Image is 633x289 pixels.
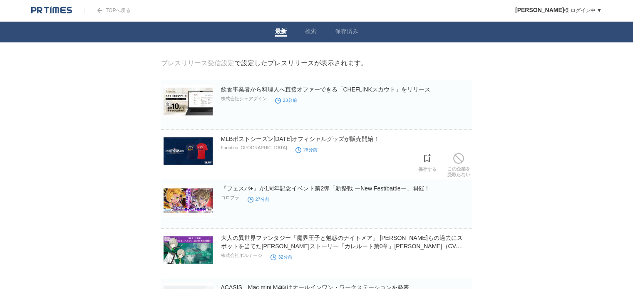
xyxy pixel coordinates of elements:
[31,6,72,15] img: logo.png
[164,85,213,118] img: 飲食事業者から料理人へ直接オファーできる「CHEFLINKスカウト」をリリース
[335,28,358,37] a: 保存済み
[515,7,602,13] a: [PERSON_NAME]様 ログイン中 ▼
[161,59,367,68] div: で設定したプレスリリースが表示されます。
[164,135,213,167] img: MLBポストシーズン2025オフィシャルグッズが販売開始！
[221,195,239,201] p: コロプラ
[275,28,287,37] a: 最新
[161,59,234,67] a: プレスリリース受信設定
[447,151,470,178] a: この企業を受取らない
[221,185,430,192] a: 『フェスバ+』が1周年記念イベント第2弾「新祭戦 ーNew Festibattleー」開催！
[164,184,213,217] img: 『フェスバ+』が1周年記念イベント第2弾「新祭戦 ーNew Festibattleー」開催！
[248,197,270,202] time: 27分前
[221,252,262,259] p: 株式会社ボルテージ
[221,96,267,102] p: 株式会社シェアダイン
[271,254,293,259] time: 32分前
[305,28,317,37] a: 検索
[97,8,102,13] img: arrow.png
[221,145,287,150] p: Fanatics [GEOGRAPHIC_DATA]
[221,235,463,258] a: 大人の異世界ファンタジー「魔界王子と魅惑のナイトメア」 [PERSON_NAME]らの過去にスポットを当てた[PERSON_NAME]ストーリー「カレルート第0章」[PERSON_NAME]（C...
[221,136,380,142] a: MLBポストシーズン[DATE]オフィシャルグッズが販売開始！
[164,234,213,266] img: 大人の異世界ファンタジー「魔界王子と魅惑のナイトメア」 カレらの過去にスポットを当てた新章ストーリー「カレルート第0章」リント・ベルフェ（CV.小野賢章）編を9月12日（金）より配信開始
[515,7,564,13] span: [PERSON_NAME]
[275,98,297,103] time: 23分前
[221,86,430,93] a: 飲食事業者から料理人へ直接オファーできる「CHEFLINKスカウト」をリリース
[295,147,318,152] time: 26分前
[418,151,437,172] a: 保存する
[84,7,131,13] a: TOPへ戻る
